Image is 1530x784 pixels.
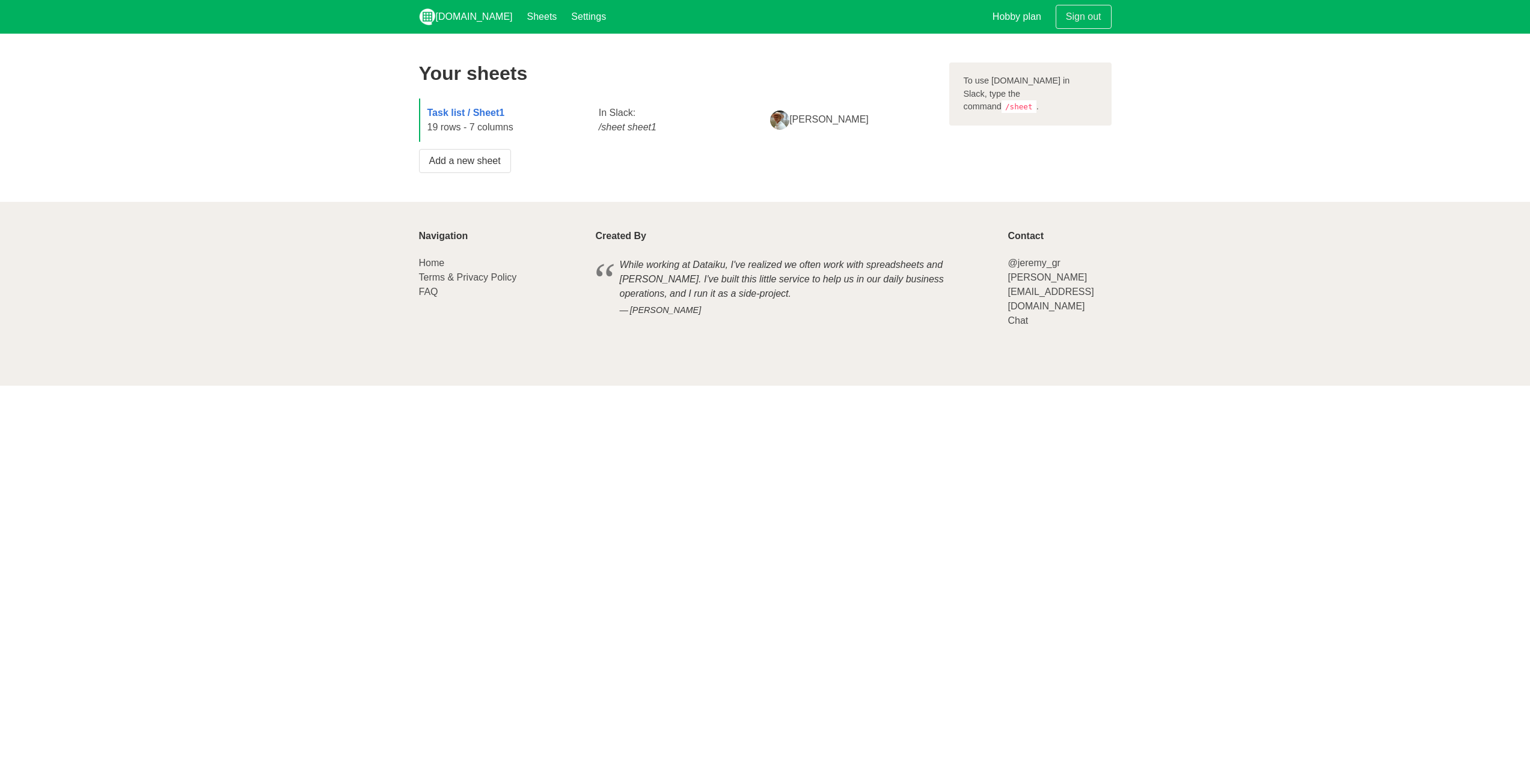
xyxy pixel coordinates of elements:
[592,99,763,142] div: In Slack:
[419,258,445,268] a: Home
[419,149,511,173] a: Add a new sheet
[419,231,581,242] p: Navigation
[949,62,1112,126] div: To use [DOMAIN_NAME] in Slack, type the command .
[620,304,970,317] cite: [PERSON_NAME]
[1002,100,1036,113] code: /sheet
[1008,315,1028,326] a: Chat
[599,122,656,132] i: /sheet sheet1
[596,256,994,319] blockquote: While working at Dataiku, I've realized we often work with spreadsheets and [PERSON_NAME]. I've b...
[1056,5,1112,29] a: Sign out
[419,8,436,25] img: logo_v2_white.png
[420,99,592,142] div: 19 rows - 7 columns
[1008,272,1094,311] a: [PERSON_NAME][EMAIL_ADDRESS][DOMAIN_NAME]
[419,287,438,297] a: FAQ
[1008,258,1060,268] a: @jeremy_gr
[427,108,505,118] a: Task list / Sheet1
[596,231,994,242] p: Created By
[419,272,517,282] a: Terms & Privacy Policy
[763,103,934,137] div: [PERSON_NAME]
[770,111,789,130] img: 9642480949568_bf7926f44506d5647192_512.png
[419,62,935,84] h2: Your sheets
[1008,231,1111,242] p: Contact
